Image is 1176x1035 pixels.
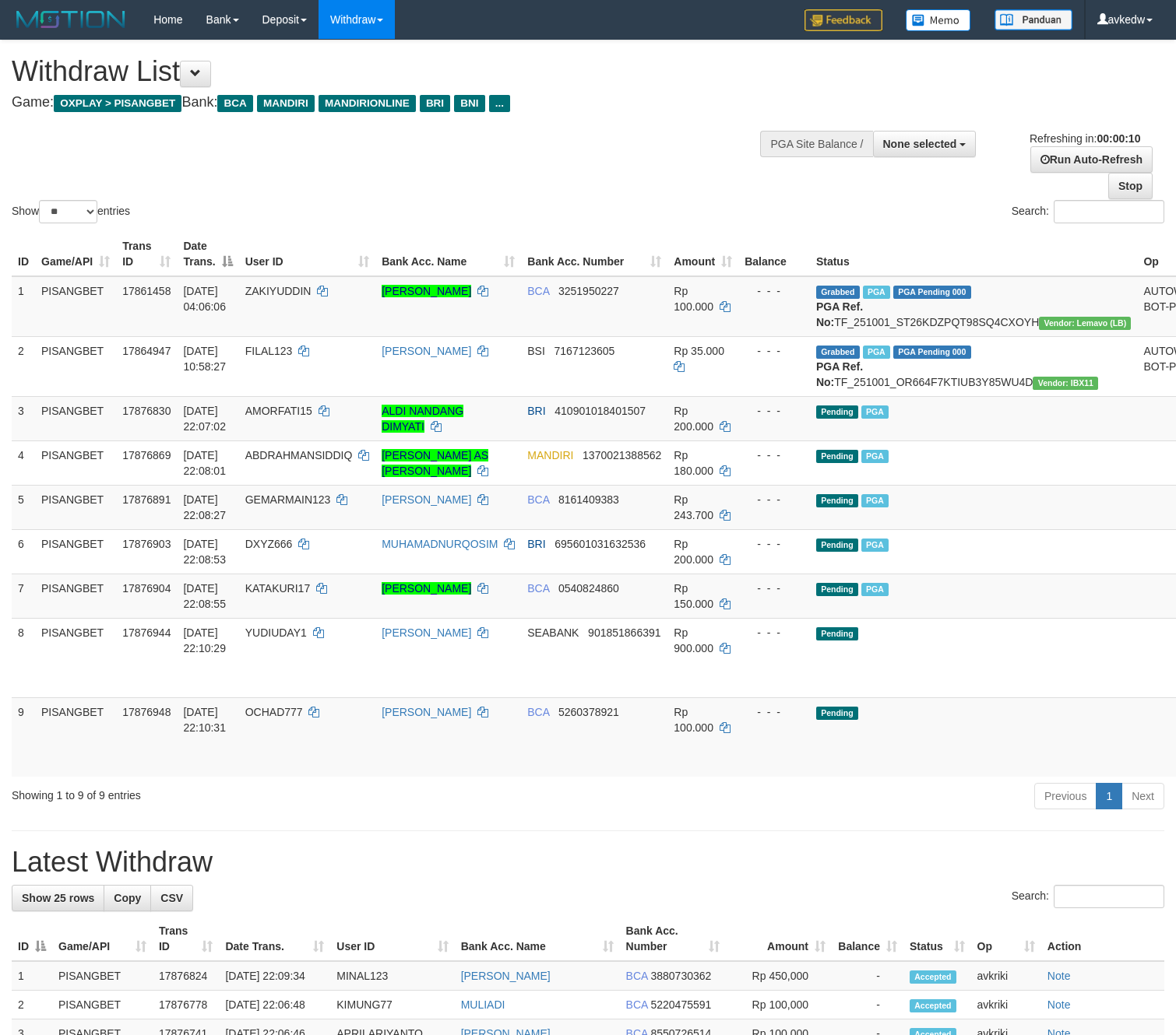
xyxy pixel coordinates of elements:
[219,991,330,1019] td: [DATE] 22:06:48
[12,336,35,396] td: 2
[122,345,171,357] span: 17864947
[527,706,549,718] span: BCA
[122,706,171,718] span: 17876948
[257,95,315,112] span: MANDIRI
[588,626,660,639] span: Copy 901851866391 to clipboard
[183,345,226,373] span: [DATE] 10:58:27
[527,285,549,297] span: BCA
[745,343,804,359] div: - - -
[527,538,545,550] span: BRI
[906,9,971,31] img: Button%20Memo.svg
[1030,132,1140,145] span: Refreshing in:
[12,56,769,87] h1: Withdraw List
[12,574,35,618] td: 7
[12,200,130,223] label: Show entries
[555,345,615,357] span: Copy 7167123605 to clipboard
[461,970,551,982] a: [PERSON_NAME]
[667,232,738,276] th: Amount: activate to sort column ascending
[12,781,478,803] div: Showing 1 to 9 of 9 entries
[558,285,619,297] span: Copy 3251950227 to clipboard
[330,991,454,1019] td: KIMUNG77
[810,276,1138,337] td: TF_251001_ST26KDZPQT98SQ4CXOYH
[217,95,252,112] span: BCA
[12,847,1164,878] h1: Latest Withdraw
[674,706,713,734] span: Rp 100.000
[122,626,171,639] span: 17876944
[620,917,727,961] th: Bank Acc. Number: activate to sort column ascending
[183,493,226,521] span: [DATE] 22:08:27
[745,536,804,552] div: - - -
[183,405,226,433] span: [DATE] 22:07:02
[382,493,471,506] a: [PERSON_NAME]
[832,961,903,991] td: -
[114,892,141,904] span: Copy
[674,626,713,654] span: Rp 900.000
[382,449,488,477] a: [PERSON_NAME] AS [PERSON_NAME]
[245,405,312,417] span: AMORFATI15
[816,360,863,388] b: PGA Ref. No:
[1096,783,1122,809] a: 1
[861,539,889,552] span: Marked by avkriki
[1108,173,1153,199] a: Stop
[1012,885,1164,908] label: Search:
[893,286,971,299] span: PGA Pending
[382,345,471,357] a: [PERSON_NAME]
[122,493,171,506] span: 17876891
[1030,146,1153,173] a: Run Auto-Refresh
[1121,783,1164,809] a: Next
[745,581,804,596] div: - - -
[35,697,116,777] td: PISANGBET
[35,440,116,485] td: PISANGBET
[527,493,549,506] span: BCA
[375,232,521,276] th: Bank Acc. Name: activate to sort column ascending
[674,582,713,610] span: Rp 150.000
[245,538,293,550] span: DXYZ666
[745,492,804,507] div: - - -
[12,618,35,697] td: 8
[674,449,713,477] span: Rp 180.000
[122,285,171,297] span: 17861458
[555,538,646,550] span: Copy 695601031632536 to clipboard
[153,917,219,961] th: Trans ID: activate to sort column ascending
[861,450,889,463] span: Marked by avkriki
[52,917,153,961] th: Game/API: activate to sort column ascending
[160,892,183,904] span: CSV
[861,583,889,596] span: Marked by avkriki
[35,232,116,276] th: Game/API: activate to sort column ascending
[995,9,1072,30] img: panduan.png
[832,917,903,961] th: Balance: activate to sort column ascending
[745,283,804,299] div: - - -
[816,346,860,359] span: Grabbed
[382,626,471,639] a: [PERSON_NAME]
[12,232,35,276] th: ID
[883,138,957,150] span: None selected
[12,485,35,529] td: 5
[22,892,94,904] span: Show 25 rows
[1097,132,1140,145] strong: 00:00:10
[122,582,171,595] span: 17876904
[674,538,713,566] span: Rp 200.000
[745,447,804,463] div: - - -
[12,276,35,337] td: 1
[558,706,619,718] span: Copy 5260378921 to clipboard
[12,961,52,991] td: 1
[816,405,858,419] span: Pending
[1054,200,1164,223] input: Search:
[910,970,956,984] span: Accepted
[1034,783,1097,809] a: Previous
[382,538,498,550] a: MUHAMADNURQOSIM
[816,286,860,299] span: Grabbed
[52,961,153,991] td: PISANGBET
[1054,885,1164,908] input: Search:
[39,200,97,223] select: Showentries
[245,706,303,718] span: OCHAD777
[1041,917,1164,961] th: Action
[832,991,903,1019] td: -
[583,449,661,461] span: Copy 1370021388562 to clipboard
[330,917,454,961] th: User ID: activate to sort column ascending
[12,917,52,961] th: ID: activate to sort column descending
[183,626,226,654] span: [DATE] 22:10:29
[816,300,863,328] b: PGA Ref. No:
[245,626,307,639] span: YUDIUDAY1
[382,582,471,595] a: [PERSON_NAME]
